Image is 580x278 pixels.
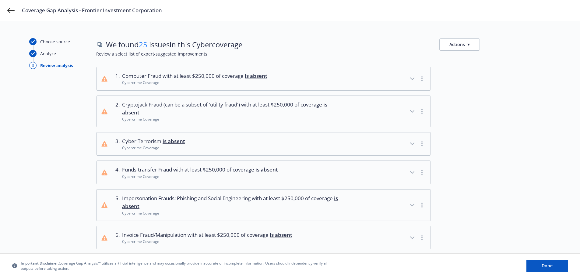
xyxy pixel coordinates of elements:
[40,50,56,57] div: Analyze
[122,117,345,122] div: Cybercrime Coverage
[97,132,431,156] button: 3.Cyber Terrorism is absentCybercrime Coverage
[439,38,480,51] button: Actions
[163,138,185,145] span: is absent
[122,145,185,150] div: Cybercrime Coverage
[112,137,120,151] div: 3 .
[21,261,59,266] span: Important Disclaimer:
[122,211,345,216] div: Cybercrime Coverage
[97,96,431,127] button: 2.Cryptojack Fraud (can be a subset of 'utility fraud') with at least $250,000 of coverage is abs...
[112,72,120,85] div: 1 .
[22,7,162,14] span: Coverage Gap Analysis - Frontier Investment Corporation
[526,260,568,272] button: Done
[97,67,431,90] button: 1.Computer Fraud with at least $250,000 of coverage is absentCybercrime Coverage
[255,166,278,173] span: is absent
[122,137,185,145] span: Cyber Terrorism
[97,190,431,221] button: 5.Impersonation Frauds: Phishing and Social Engineering with at least $250,000 of coverage is abs...
[106,39,242,50] span: We found issues in this Cyber coverage
[112,231,120,244] div: 6 .
[112,101,120,122] div: 2 .
[122,231,292,239] span: Invoice Fraud/Manipulation with at least $250,000 of coverage
[112,166,120,179] div: 4 .
[122,80,267,85] div: Cybercrime Coverage
[29,62,37,69] div: 3
[139,39,147,49] span: 25
[40,38,70,45] div: Choose source
[542,263,553,269] span: Done
[122,174,278,179] div: Cybercrime Coverage
[270,231,292,238] span: is absent
[40,62,73,69] div: Review analysis
[122,101,345,117] span: Cryptojack Fraud (can be a subset of 'utility fraud') with at least $250,000 of coverage
[97,161,431,184] button: 4.Funds-transfer Fraud with at least $250,000 of coverage is absentCybercrime Coverage
[122,72,267,80] span: Computer Fraud with at least $250,000 of coverage
[245,72,267,79] span: is absent
[97,226,431,249] button: 6.Invoice Fraud/Manipulation with at least $250,000 of coverage is absentCybercrime Coverage
[122,166,278,174] span: Funds-transfer Fraud with at least $250,000 of coverage
[122,194,345,211] span: Impersonation Frauds: Phishing and Social Engineering with at least $250,000 of coverage
[96,51,551,57] span: Review a select list of expert-suggested improvements
[112,194,120,216] div: 5 .
[21,261,331,271] span: Coverage Gap Analysis™ utilizes artificial intelligence and may occasionally provide inaccurate o...
[122,239,292,244] div: Cybercrime Coverage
